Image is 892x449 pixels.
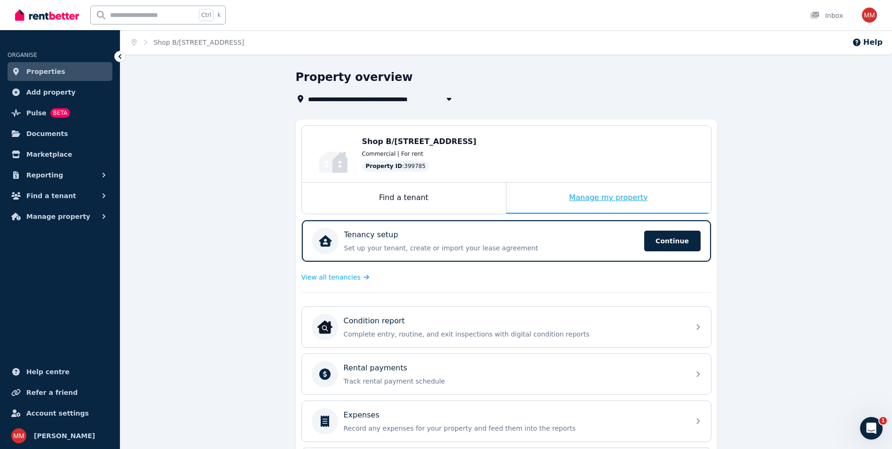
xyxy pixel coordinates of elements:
div: Inbox [810,11,843,20]
a: Documents [8,124,112,143]
span: Add property [26,87,76,98]
img: Maria Mesaric [862,8,877,23]
span: Find a tenant [26,190,76,201]
p: Condition report [344,315,405,327]
button: Find a tenant [8,186,112,205]
span: [PERSON_NAME] [34,430,95,441]
span: Help centre [26,366,70,377]
span: Manage property [26,211,90,222]
span: Property ID [366,162,403,170]
img: Maria Mesaric [11,428,26,443]
span: Pulse [26,107,47,119]
span: Shop B/[STREET_ADDRESS] [362,137,477,146]
span: Continue [644,231,701,251]
span: Commercial | For rent [362,150,423,158]
div: Manage my property [506,183,711,214]
p: Track rental payment schedule [344,377,684,386]
span: Account settings [26,408,89,419]
p: Tenancy setup [344,229,398,241]
span: Properties [26,66,65,77]
button: Manage property [8,207,112,226]
a: Help centre [8,362,112,381]
a: Tenancy setupSet up your tenant, create or import your lease agreementContinue [302,220,711,262]
img: Condition report [317,320,332,335]
span: 1 [879,417,887,425]
span: ORGANISE [8,52,37,58]
button: Reporting [8,166,112,184]
a: ExpensesRecord any expenses for your property and feed them into the reports [302,401,711,441]
span: Marketplace [26,149,72,160]
span: Reporting [26,169,63,181]
a: Marketplace [8,145,112,164]
button: Help [852,37,883,48]
a: Refer a friend [8,383,112,402]
nav: Breadcrumb [120,30,255,55]
p: Record any expenses for your property and feed them into the reports [344,424,684,433]
div: : 399785 [362,160,430,172]
p: Expenses [344,409,379,421]
span: Refer a friend [26,387,78,398]
span: k [217,11,221,19]
span: BETA [50,108,70,118]
a: View all tenancies [301,273,370,282]
img: RentBetter [15,8,79,22]
a: Shop B/[STREET_ADDRESS] [154,39,245,46]
a: Condition reportCondition reportComplete entry, routine, and exit inspections with digital condit... [302,307,711,347]
h1: Property overview [296,70,413,85]
span: Documents [26,128,68,139]
a: Rental paymentsTrack rental payment schedule [302,354,711,394]
p: Set up your tenant, create or import your lease agreement [344,243,639,253]
span: View all tenancies [301,273,361,282]
iframe: Intercom live chat [860,417,883,440]
div: Find a tenant [302,183,506,214]
a: Properties [8,62,112,81]
a: Account settings [8,404,112,423]
a: Add property [8,83,112,102]
a: PulseBETA [8,104,112,122]
p: Rental payments [344,362,408,374]
p: Complete entry, routine, and exit inspections with digital condition reports [344,329,684,339]
span: Ctrl [199,9,213,21]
